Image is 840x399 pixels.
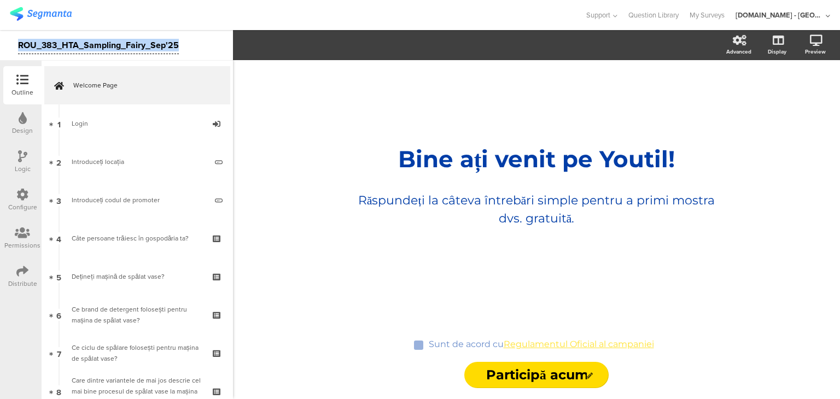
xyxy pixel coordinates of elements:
p: Bine ați venit pe Youtil! [334,145,739,173]
a: 1 Login [44,104,230,143]
input: Start [464,362,609,388]
div: Introduceți codul de promoter [72,195,207,206]
div: Ce ciclu de spălare folosești pentru mașina de spălat vase?​ [72,342,202,364]
a: 5 Dețineți mașină de spălat vase? [44,257,230,296]
div: Advanced [726,48,751,56]
span: 7 [57,347,61,359]
div: ROU_383_HTA_Sampling_Fairy_Sep'25 [18,37,179,54]
div: Ce brand de detergent folosești pentru mașina de spălat vase? [72,304,202,326]
p: Răspundeți la câteva întrebări simple pentru a primi mostra dvs. gratuită. [345,191,728,227]
div: Outline [11,87,33,97]
a: 6 Ce brand de detergent folosești pentru mașina de spălat vase? [44,296,230,334]
a: Regulamentul Oficial al campaniei [504,339,654,349]
span: 2 [56,156,61,168]
a: 2 Introduceți locația [44,143,230,181]
a: Welcome Page [44,66,230,104]
div: Câte persoane trăiesc în gospodăria ta? [72,233,202,244]
p: Sunt de acord cu [429,339,654,349]
a: 7 Ce ciclu de spălare folosești pentru mașina de spălat vase?​ [44,334,230,372]
div: Display [768,48,786,56]
span: Support [586,10,610,20]
div: Permissions [4,240,40,250]
span: 6 [56,309,61,321]
div: Configure [8,202,37,212]
a: 3 Introduceți codul de promoter [44,181,230,219]
div: Preview [805,48,826,56]
img: segmanta logo [10,7,72,21]
div: Design [12,126,33,136]
span: 1 [57,118,61,130]
span: 8 [56,385,61,397]
div: [DOMAIN_NAME] - [GEOGRAPHIC_DATA] [736,10,823,20]
span: 3 [56,194,61,206]
div: Introduceți locația [72,156,207,167]
span: Welcome Page [73,80,213,91]
span: 4 [56,232,61,244]
a: 4 Câte persoane trăiesc în gospodăria ta? [44,219,230,257]
div: Login [72,118,202,129]
span: 5 [56,271,61,283]
div: Dețineți mașină de spălat vase? [72,271,202,282]
div: Distribute [8,279,37,289]
div: Logic [15,164,31,174]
